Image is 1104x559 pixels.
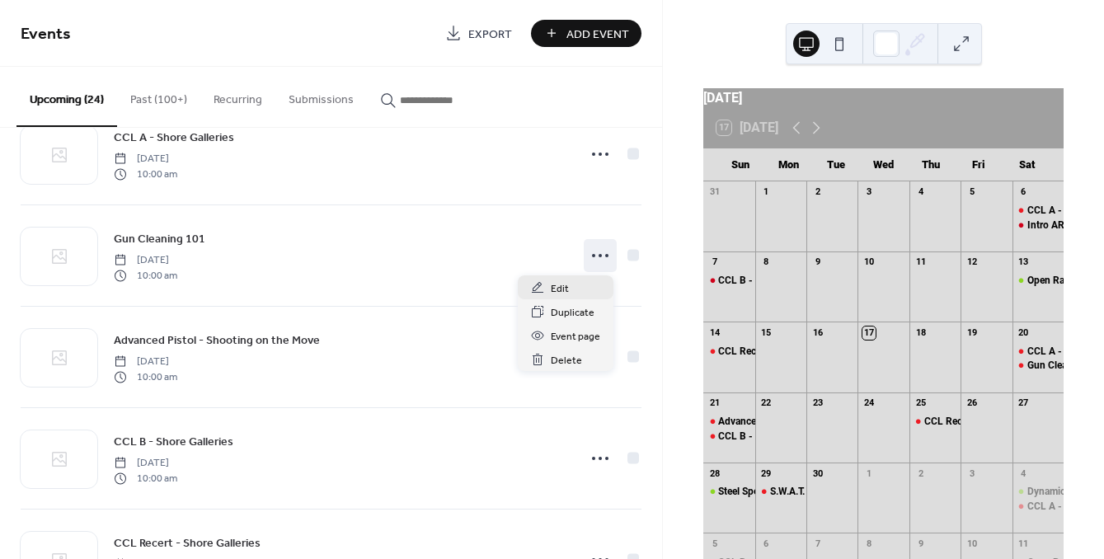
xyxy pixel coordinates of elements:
[551,328,600,345] span: Event page
[718,485,839,499] div: Steel Speed Shooting Clinic
[703,430,754,444] div: CCL B - Shore Galleries
[708,538,721,550] div: 5
[914,467,927,480] div: 2
[764,148,812,181] div: Mon
[275,67,367,125] button: Submissions
[1017,326,1030,339] div: 20
[1012,485,1064,499] div: Dynamic Vehicle Tactics: Ballistics
[703,415,754,429] div: Advanced Pistol - Shooting on the Move
[914,186,927,199] div: 4
[755,485,806,499] div: S.W.A.T. Prep
[114,229,205,248] a: Gun Cleaning 101
[862,538,875,550] div: 8
[703,345,754,359] div: CCL Recert - Shore Galleries
[703,88,1064,108] div: [DATE]
[114,332,320,350] span: Advanced Pistol - Shooting on the Move
[114,432,233,451] a: CCL B - Shore Galleries
[703,485,754,499] div: Steel Speed Shooting Clinic
[860,148,908,181] div: Wed
[862,256,875,269] div: 10
[909,415,961,429] div: CCL Recert - Shore Galleries
[1017,538,1030,550] div: 11
[114,535,261,552] span: CCL Recert - Shore Galleries
[955,148,1003,181] div: Fri
[908,148,956,181] div: Thu
[114,471,177,486] span: 10:00 am
[760,467,773,480] div: 29
[21,18,71,50] span: Events
[1012,204,1064,218] div: CCL A - Shore Galleries
[862,397,875,410] div: 24
[566,26,629,43] span: Add Event
[531,20,641,47] button: Add Event
[965,326,978,339] div: 19
[114,167,177,181] span: 10:00 am
[811,256,824,269] div: 9
[551,352,582,369] span: Delete
[114,253,177,268] span: [DATE]
[1017,397,1030,410] div: 27
[965,186,978,199] div: 5
[114,456,177,471] span: [DATE]
[914,326,927,339] div: 18
[760,326,773,339] div: 15
[114,331,320,350] a: Advanced Pistol - Shooting on the Move
[1017,186,1030,199] div: 6
[812,148,860,181] div: Tue
[924,415,1048,429] div: CCL Recert - Shore Galleries
[760,538,773,550] div: 6
[965,397,978,410] div: 26
[114,533,261,552] a: CCL Recert - Shore Galleries
[718,274,820,288] div: CCL B - Shore Galleries
[1017,256,1030,269] div: 13
[708,256,721,269] div: 7
[1012,345,1064,359] div: CCL A - Shore Galleries
[1003,148,1050,181] div: Sat
[703,274,754,288] div: CCL B - Shore Galleries
[1017,467,1030,480] div: 4
[811,538,824,550] div: 7
[708,467,721,480] div: 28
[551,304,594,322] span: Duplicate
[862,186,875,199] div: 3
[117,67,200,125] button: Past (100+)
[760,186,773,199] div: 1
[1012,218,1064,233] div: Intro AR-15 Home Defense
[114,231,205,248] span: Gun Cleaning 101
[718,345,842,359] div: CCL Recert - Shore Galleries
[708,326,721,339] div: 14
[914,538,927,550] div: 9
[433,20,524,47] a: Export
[718,430,820,444] div: CCL B - Shore Galleries
[770,485,828,499] div: S.W.A.T. Prep
[811,186,824,199] div: 2
[914,256,927,269] div: 11
[1012,359,1064,373] div: Gun Cleaning 101
[760,397,773,410] div: 22
[551,280,569,298] span: Edit
[760,256,773,269] div: 8
[718,415,897,429] div: Advanced Pistol - Shooting on the Move
[114,129,234,147] span: CCL A - Shore Galleries
[811,397,824,410] div: 23
[965,538,978,550] div: 10
[965,256,978,269] div: 12
[1012,274,1064,288] div: Open Range Day
[862,467,875,480] div: 1
[114,152,177,167] span: [DATE]
[914,397,927,410] div: 25
[716,148,764,181] div: Sun
[114,434,233,451] span: CCL B - Shore Galleries
[1012,500,1064,514] div: CCL A - Shore Galleries
[708,186,721,199] div: 31
[200,67,275,125] button: Recurring
[114,268,177,283] span: 10:00 am
[114,128,234,147] a: CCL A - Shore Galleries
[811,467,824,480] div: 30
[114,355,177,369] span: [DATE]
[16,67,117,127] button: Upcoming (24)
[708,397,721,410] div: 21
[862,326,875,339] div: 17
[965,467,978,480] div: 3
